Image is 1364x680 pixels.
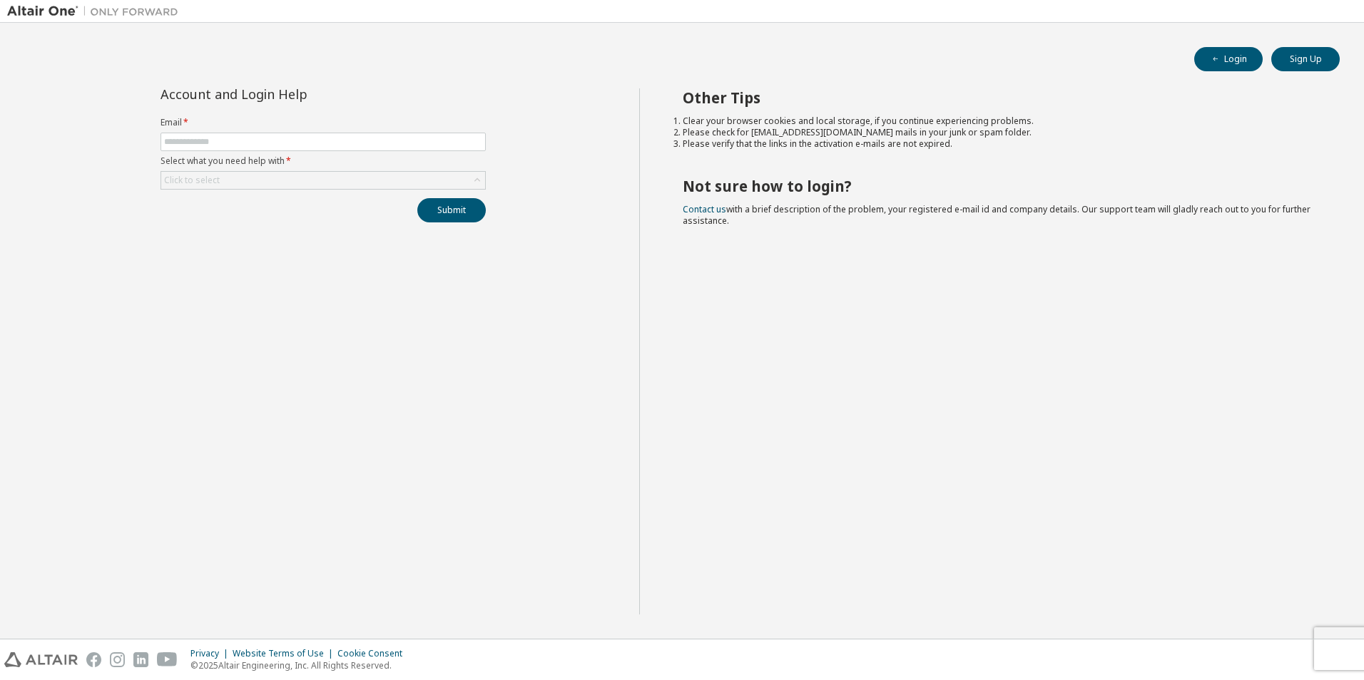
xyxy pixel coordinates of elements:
img: linkedin.svg [133,652,148,667]
button: Submit [417,198,486,222]
li: Please verify that the links in the activation e-mails are not expired. [683,138,1315,150]
div: Privacy [190,648,233,659]
span: with a brief description of the problem, your registered e-mail id and company details. Our suppo... [683,203,1310,227]
a: Contact us [683,203,726,215]
img: youtube.svg [157,652,178,667]
label: Select what you need help with [161,155,486,167]
label: Email [161,117,486,128]
img: Altair One [7,4,185,19]
div: Website Terms of Use [233,648,337,659]
h2: Other Tips [683,88,1315,107]
div: Cookie Consent [337,648,411,659]
img: facebook.svg [86,652,101,667]
img: altair_logo.svg [4,652,78,667]
div: Click to select [164,175,220,186]
h2: Not sure how to login? [683,177,1315,195]
div: Click to select [161,172,485,189]
button: Login [1194,47,1263,71]
button: Sign Up [1271,47,1340,71]
img: instagram.svg [110,652,125,667]
li: Please check for [EMAIL_ADDRESS][DOMAIN_NAME] mails in your junk or spam folder. [683,127,1315,138]
div: Account and Login Help [161,88,421,100]
li: Clear your browser cookies and local storage, if you continue experiencing problems. [683,115,1315,127]
p: © 2025 Altair Engineering, Inc. All Rights Reserved. [190,659,411,671]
